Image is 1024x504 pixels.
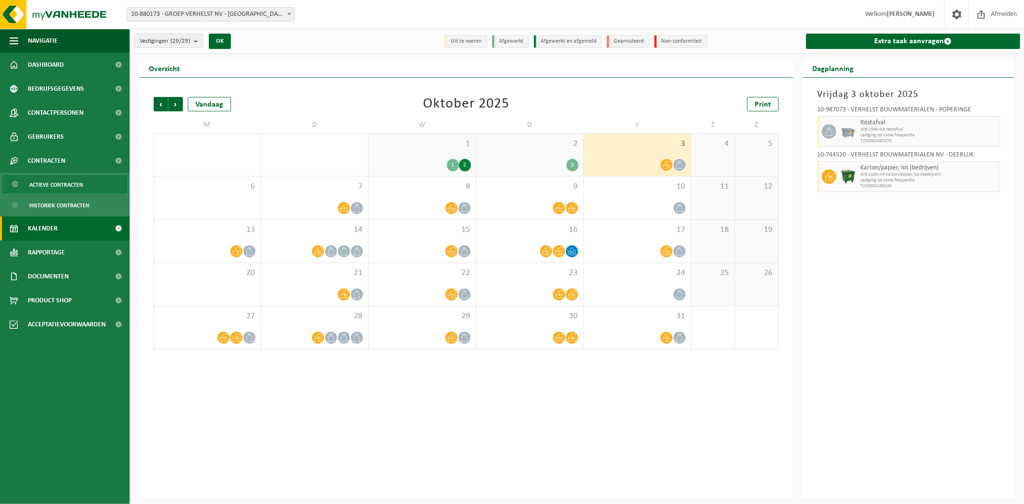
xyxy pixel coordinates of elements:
span: Contracten [28,149,65,173]
span: 10-880173 - GROEP VERHELST NV - OOSTENDE [127,8,294,21]
span: 6 [159,181,256,192]
strong: [PERSON_NAME] [887,11,935,18]
td: W [369,116,476,133]
span: T250002485270 [860,138,997,144]
span: Product Shop [28,288,72,312]
span: Historiek contracten [29,196,89,215]
a: Print [747,97,779,111]
td: V [584,116,691,133]
li: Afgewerkt en afgemeld [534,35,602,48]
span: Kalender [28,216,58,240]
div: 10-987073 - VERHELST BOUWMATERIALEN - POPERINGE [817,107,1000,116]
td: Z [735,116,779,133]
span: WB-2500-GA restafval [860,127,997,132]
span: 7 [266,181,363,192]
span: Rapportage [28,240,65,264]
span: WB-1100-HP karton/papier, los (bedrijven) [860,172,997,178]
h3: Vrijdag 3 oktober 2025 [817,87,1000,102]
span: 13 [159,225,256,235]
span: Vorige [154,97,168,111]
div: Vandaag [188,97,231,111]
span: Actieve contracten [29,176,83,194]
span: 5 [740,139,773,149]
span: 24 [589,268,686,278]
td: M [154,116,261,133]
span: Acceptatievoorwaarden [28,312,106,336]
span: 23 [481,268,578,278]
li: Uit te voeren [444,35,487,48]
div: Oktober 2025 [423,97,509,111]
div: 10-744520 - VERHELST BOUWMATERIALEN NV - DEERLIJK [817,152,1000,161]
span: 29 [373,311,471,322]
span: Karton/papier, los (bedrijven) [860,164,997,172]
span: Documenten [28,264,69,288]
img: WB-2500-GAL-GY-04 [841,124,855,139]
li: Afgewerkt [492,35,529,48]
span: Restafval [860,119,997,127]
span: 3 [589,139,686,149]
span: 4 [696,139,730,149]
a: Historiek contracten [2,196,127,214]
count: (29/29) [170,38,190,44]
span: Print [755,101,771,108]
span: Contactpersonen [28,101,84,125]
span: Bedrijfsgegevens [28,77,84,101]
span: 28 [266,311,363,322]
div: 1 [447,159,459,171]
h2: Overzicht [139,59,190,77]
span: 18 [696,225,730,235]
span: 11 [696,181,730,192]
td: Z [691,116,735,133]
span: 22 [373,268,471,278]
span: 1 [373,139,471,149]
span: 20 [159,268,256,278]
a: Actieve contracten [2,175,127,193]
img: WB-1100-HPE-GN-01 [841,169,855,184]
div: 3 [566,159,578,171]
a: Extra taak aanvragen [806,34,1020,49]
span: 26 [740,268,773,278]
span: 10-880173 - GROEP VERHELST NV - OOSTENDE [127,7,295,22]
span: 9 [481,181,578,192]
span: 30 [481,311,578,322]
span: 16 [481,225,578,235]
button: OK [209,34,231,49]
span: Lediging op vaste frequentie [860,132,997,138]
span: 2 [481,139,578,149]
span: Lediging op vaste frequentie [860,178,997,183]
span: 27 [159,311,256,322]
span: 15 [373,225,471,235]
td: D [261,116,369,133]
span: Volgende [169,97,183,111]
span: 19 [740,225,773,235]
span: 31 [589,311,686,322]
h2: Dagplanning [803,59,863,77]
td: D [476,116,584,133]
span: 12 [740,181,773,192]
span: 25 [696,268,730,278]
span: Gebruikers [28,125,64,149]
span: 10 [589,181,686,192]
li: Geannuleerd [607,35,650,48]
span: Vestigingen [140,34,190,48]
div: 2 [459,159,471,171]
span: 14 [266,225,363,235]
span: Dashboard [28,53,64,77]
span: Navigatie [28,29,58,53]
button: Vestigingen(29/29) [134,34,203,48]
span: 17 [589,225,686,235]
span: T250002166240 [860,183,997,189]
li: Non-conformiteit [654,35,708,48]
span: 8 [373,181,471,192]
span: 21 [266,268,363,278]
